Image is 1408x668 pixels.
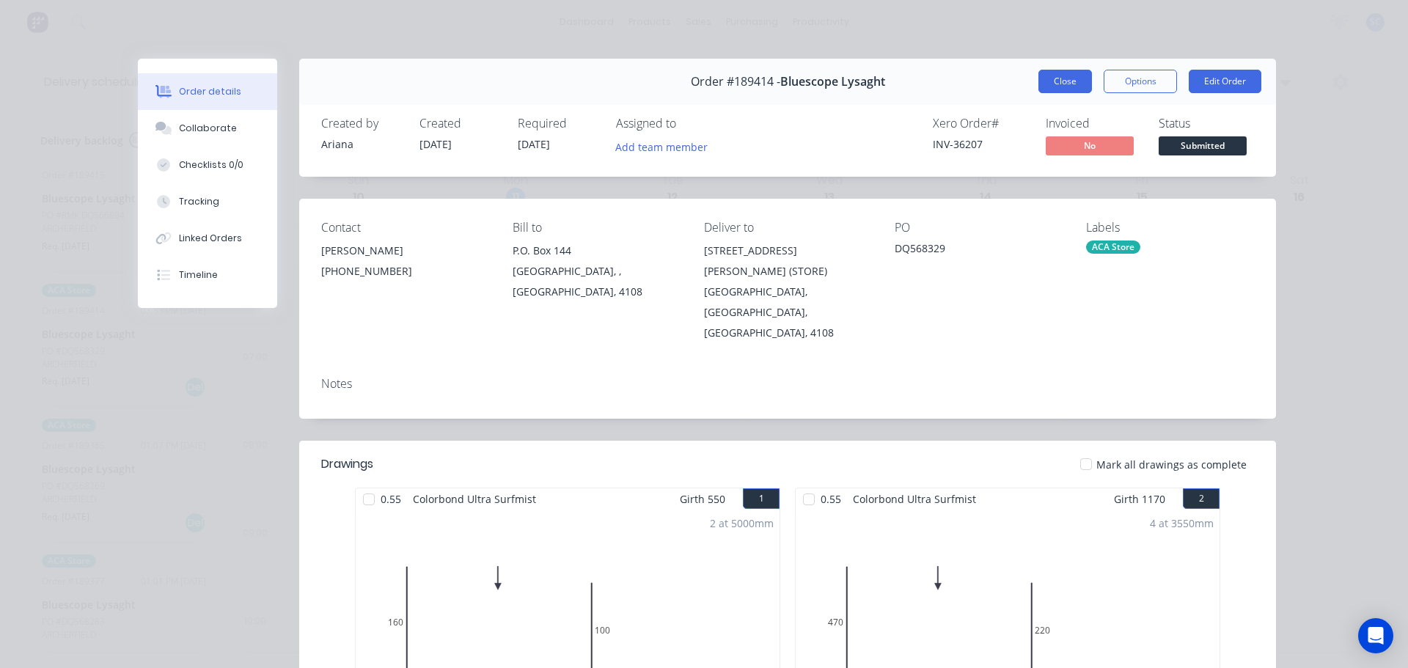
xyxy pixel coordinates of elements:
button: Options [1104,70,1177,93]
button: Edit Order [1189,70,1261,93]
div: Collaborate [179,122,237,135]
button: Order details [138,73,277,110]
div: 4 at 3550mm [1150,515,1214,531]
div: Tracking [179,195,219,208]
div: Deliver to [704,221,872,235]
div: [PHONE_NUMBER] [321,261,489,282]
button: 1 [743,488,780,509]
div: [PERSON_NAME] [321,241,489,261]
div: Assigned to [616,117,763,131]
button: Add team member [616,136,716,156]
div: Bill to [513,221,681,235]
div: [STREET_ADDRESS][PERSON_NAME] (STORE)[GEOGRAPHIC_DATA], [GEOGRAPHIC_DATA], [GEOGRAPHIC_DATA], 4108 [704,241,872,343]
div: Labels [1086,221,1254,235]
span: Bluescope Lysaght [780,75,885,89]
div: Open Intercom Messenger [1358,618,1393,653]
span: [DATE] [419,137,452,151]
span: Girth 1170 [1114,488,1165,510]
div: Status [1159,117,1254,131]
button: 2 [1183,488,1220,509]
div: Order details [179,85,241,98]
div: PO [895,221,1063,235]
div: [GEOGRAPHIC_DATA], , [GEOGRAPHIC_DATA], 4108 [513,261,681,302]
span: 0.55 [815,488,847,510]
div: Timeline [179,268,218,282]
div: [STREET_ADDRESS][PERSON_NAME] (STORE) [704,241,872,282]
span: Colorbond Ultra Surfmist [407,488,542,510]
span: Submitted [1159,136,1247,155]
div: DQ568329 [895,241,1063,261]
div: Invoiced [1046,117,1141,131]
div: INV-36207 [933,136,1028,152]
div: P.O. Box 144 [513,241,681,261]
button: Checklists 0/0 [138,147,277,183]
button: Linked Orders [138,220,277,257]
button: Add team member [608,136,716,156]
span: Mark all drawings as complete [1096,457,1247,472]
button: Submitted [1159,136,1247,158]
button: Timeline [138,257,277,293]
div: Contact [321,221,489,235]
div: Created by [321,117,402,131]
div: [GEOGRAPHIC_DATA], [GEOGRAPHIC_DATA], [GEOGRAPHIC_DATA], 4108 [704,282,872,343]
div: Linked Orders [179,232,242,245]
div: ACA Store [1086,241,1140,254]
button: Close [1038,70,1092,93]
div: Required [518,117,598,131]
div: Drawings [321,455,373,473]
div: P.O. Box 144[GEOGRAPHIC_DATA], , [GEOGRAPHIC_DATA], 4108 [513,241,681,302]
span: Girth 550 [680,488,725,510]
div: Ariana [321,136,402,152]
div: [PERSON_NAME][PHONE_NUMBER] [321,241,489,287]
div: Checklists 0/0 [179,158,243,172]
button: Collaborate [138,110,277,147]
span: [DATE] [518,137,550,151]
div: 2 at 5000mm [710,515,774,531]
span: Colorbond Ultra Surfmist [847,488,982,510]
div: Xero Order # [933,117,1028,131]
button: Tracking [138,183,277,220]
span: 0.55 [375,488,407,510]
span: Order #189414 - [691,75,780,89]
span: No [1046,136,1134,155]
div: Notes [321,377,1254,391]
div: Created [419,117,500,131]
